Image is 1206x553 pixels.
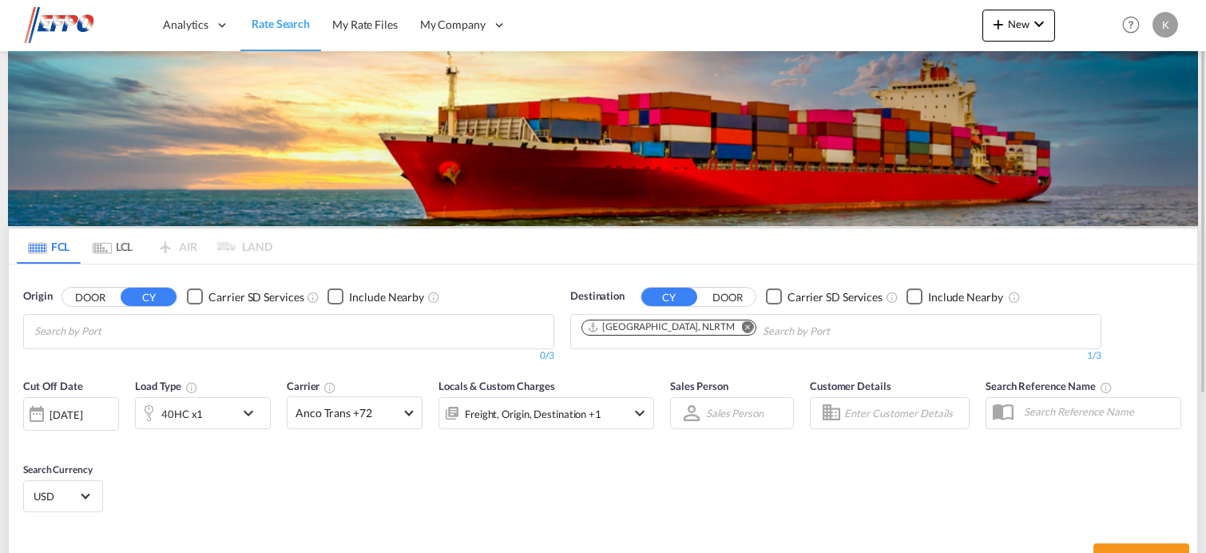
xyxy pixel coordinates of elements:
md-icon: icon-chevron-down [630,404,649,423]
input: Enter Customer Details [844,401,964,425]
md-icon: icon-chevron-down [1029,14,1049,34]
div: Freight Origin Destination Factory Stuffing [465,403,601,425]
md-icon: Your search will be saved by the below given name [1100,381,1113,394]
md-icon: Unchecked: Ignores neighbouring ports when fetching rates.Checked : Includes neighbouring ports w... [427,291,440,304]
md-icon: Unchecked: Search for CY (Container Yard) services for all selected carriers.Checked : Search for... [886,291,899,304]
md-icon: icon-plus 400-fg [989,14,1008,34]
img: d38966e06f5511efa686cdb0e1f57a29.png [24,7,132,43]
button: DOOR [62,288,118,306]
div: Include Nearby [349,289,424,305]
button: CY [121,288,177,306]
md-icon: Unchecked: Ignores neighbouring ports when fetching rates.Checked : Includes neighbouring ports w... [1008,291,1021,304]
button: icon-plus 400-fgNewicon-chevron-down [982,10,1055,42]
span: USD [34,489,78,503]
span: Carrier [287,380,336,392]
span: Rate Search [252,17,310,30]
span: Analytics [163,17,208,33]
div: K [1152,12,1178,38]
md-chips-wrap: Chips container. Use arrow keys to select chips. [579,315,921,344]
md-select: Select Currency: $ USDUnited States Dollar [32,484,94,507]
button: Remove [732,320,756,336]
md-tab-item: LCL [81,229,145,264]
span: Load Type [135,380,198,392]
img: LCL+%26+FCL+BACKGROUND.png [8,51,1198,226]
md-checkbox: Checkbox No Ink [187,288,303,305]
span: Anco Trans +72 [296,405,399,421]
div: Press delete to remove this chip. [587,320,738,334]
span: My Rate Files [332,18,398,31]
button: DOOR [700,288,756,306]
div: Help [1117,11,1152,40]
md-checkbox: Checkbox No Ink [906,288,1003,305]
md-chips-wrap: Chips container with autocompletion. Enter the text area, type text to search, and then use the u... [32,315,192,344]
div: Freight Origin Destination Factory Stuffingicon-chevron-down [438,397,654,429]
md-icon: The selected Trucker/Carrierwill be displayed in the rate results If the rates are from another f... [323,381,336,394]
div: Carrier SD Services [208,289,303,305]
span: Search Reference Name [986,380,1113,392]
input: Chips input. [763,319,914,344]
span: Search Currency [23,463,93,475]
div: 40HC x1 [161,403,203,425]
input: Chips input. [34,319,186,344]
div: 0/3 [23,349,554,363]
md-tab-item: FCL [17,229,81,264]
div: 1/3 [570,349,1101,363]
md-icon: icon-chevron-down [239,404,266,423]
input: Search Reference Name [1016,400,1180,424]
md-select: Sales Person [704,402,765,425]
span: Destination [570,288,625,304]
div: [DATE] [23,397,119,431]
div: Include Nearby [928,289,1003,305]
div: Rotterdam, NLRTM [587,320,735,334]
md-pagination-wrapper: Use the left and right arrow keys to navigate between tabs [17,229,272,264]
md-icon: Unchecked: Search for CY (Container Yard) services for all selected carriers.Checked : Search for... [307,291,319,304]
md-datepicker: Select [23,429,35,451]
span: Origin [23,288,52,304]
span: Sales Person [670,380,728,392]
span: New [989,18,1049,30]
button: CY [641,288,697,306]
md-checkbox: Checkbox No Ink [766,288,883,305]
div: [DATE] [50,408,82,422]
div: Carrier SD Services [787,289,883,305]
md-checkbox: Checkbox No Ink [327,288,424,305]
div: 40HC x1icon-chevron-down [135,397,271,429]
span: Locals & Custom Charges [438,380,555,392]
span: Customer Details [810,380,891,392]
span: Cut Off Date [23,380,83,392]
span: Help [1117,11,1145,38]
span: My Company [420,17,486,33]
md-icon: icon-information-outline [185,381,198,394]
